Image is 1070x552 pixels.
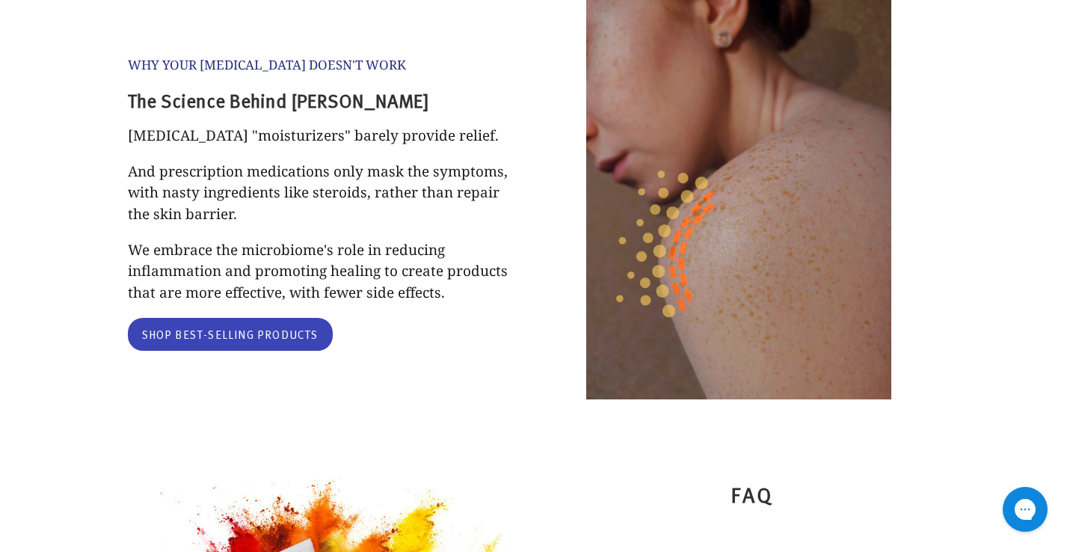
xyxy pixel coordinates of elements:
[128,239,509,304] p: We embrace the microbiome's role in reducing inflammation and promoting healing to create product...
[128,89,509,111] h2: The Science Behind [PERSON_NAME]
[128,318,333,352] a: Shop Best-Selling Products: Catalog
[128,125,509,147] p: [MEDICAL_DATA] "moisturizers" barely provide relief.
[128,55,509,75] p: WHY YOUR [MEDICAL_DATA] DOESN'T WORK
[128,161,509,225] p: And prescription medications only mask the symptoms, with nasty ingredients like steroids, rather...
[995,482,1055,537] iframe: Gorgias live chat messenger
[562,482,943,507] h2: FAQ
